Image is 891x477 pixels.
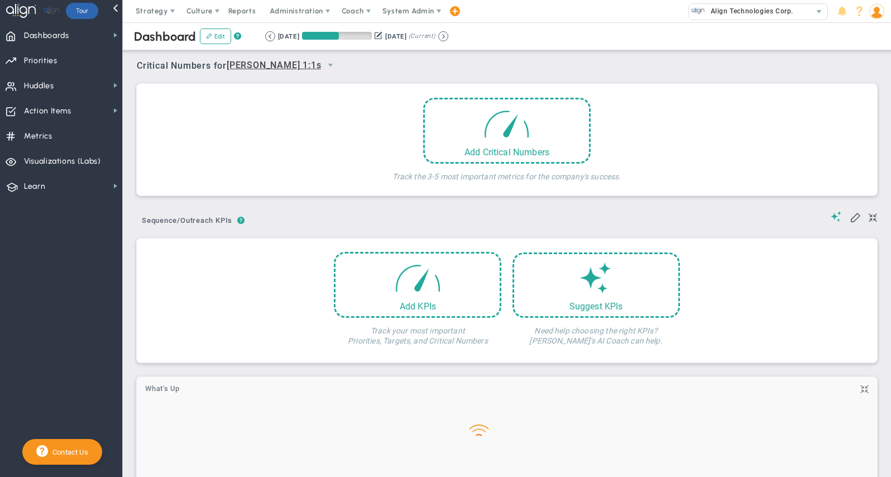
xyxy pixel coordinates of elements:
[278,31,299,41] div: [DATE]
[137,212,237,230] span: Sequence/Outreach KPIs
[227,59,321,73] span: [PERSON_NAME] 1:1s
[705,4,793,18] span: Align Technologies Corp.
[24,175,45,198] span: Learn
[385,31,406,41] div: [DATE]
[137,212,237,231] button: Sequence/Outreach KPIs
[811,4,827,20] span: select
[134,29,196,44] span: Dashboard
[514,301,678,312] div: Suggest KPIs
[831,211,842,222] span: Suggestions (AI Feature)
[425,147,589,158] div: Add Critical Numbers
[409,31,435,41] span: (Current)
[24,49,58,73] span: Priorities
[200,28,231,44] button: Edit
[24,24,69,47] span: Dashboards
[186,7,213,15] span: Culture
[48,448,88,456] span: Contact Us
[137,56,343,77] span: Critical Numbers for
[342,7,364,15] span: Coach
[270,7,323,15] span: Administration
[869,4,884,19] img: 196338.Person.photo
[24,150,101,173] span: Visualizations (Labs)
[136,7,168,15] span: Strategy
[24,99,71,123] span: Action Items
[382,7,434,15] span: System Admin
[334,318,501,346] h4: Track your most important Priorities, Targets, and Critical Numbers
[336,301,500,312] div: Add KPIs
[438,31,448,41] button: Go to next period
[321,56,340,75] span: select
[392,164,621,182] h4: Track the 3-5 most important metrics for the company's success.
[691,4,705,18] img: 10991.Company.photo
[850,211,861,222] span: Edit My KPIs
[265,31,275,41] button: Go to previous period
[24,125,52,148] span: Metrics
[24,74,54,98] span: Huddles
[512,318,680,346] h4: Need help choosing the right KPIs? [PERSON_NAME]'s AI Coach can help.
[302,32,372,40] div: Period Progress: 53% Day 49 of 91 with 42 remaining.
